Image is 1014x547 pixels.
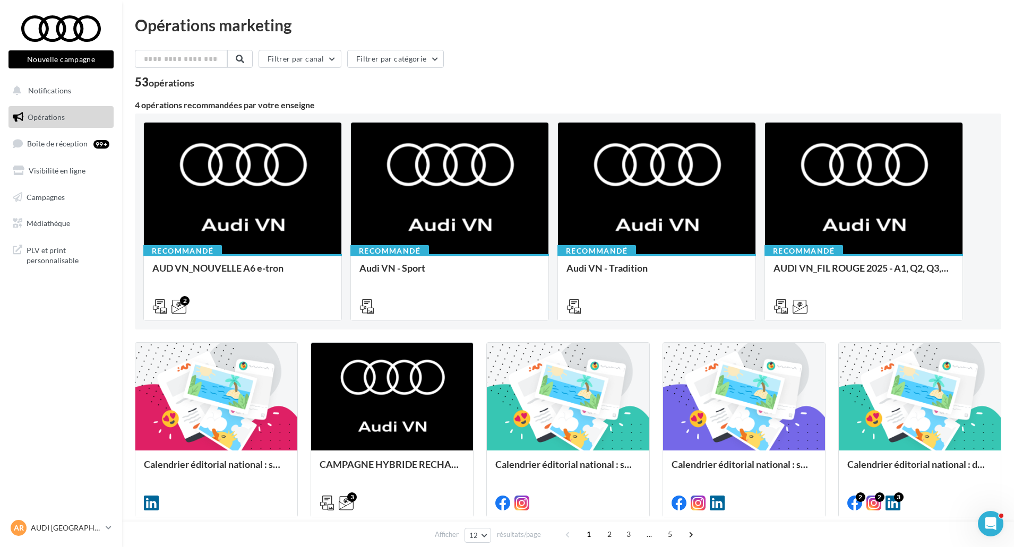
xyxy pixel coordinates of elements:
[875,492,884,502] div: 2
[135,17,1001,33] div: Opérations marketing
[978,511,1003,536] iframe: Intercom live chat
[566,263,747,284] div: Audi VN - Tradition
[465,528,492,543] button: 12
[6,80,111,102] button: Notifications
[347,492,357,502] div: 3
[6,239,116,270] a: PLV et print personnalisable
[27,243,109,266] span: PLV et print personnalisable
[27,139,88,148] span: Boîte de réception
[144,459,289,480] div: Calendrier éditorial national : semaine du 22.09 au 28.09
[435,529,459,540] span: Afficher
[27,219,70,228] span: Médiathèque
[6,132,116,155] a: Boîte de réception99+
[497,529,541,540] span: résultats/page
[8,518,114,538] a: AR AUDI [GEOGRAPHIC_DATA]
[6,160,116,182] a: Visibilité en ligne
[28,86,71,95] span: Notifications
[350,245,429,257] div: Recommandé
[143,245,222,257] div: Recommandé
[764,245,843,257] div: Recommandé
[135,101,1001,109] div: 4 opérations recommandées par votre enseigne
[28,112,65,121] span: Opérations
[847,459,992,480] div: Calendrier éditorial national : du 02.09 au 15.09
[320,459,465,480] div: CAMPAGNE HYBRIDE RECHARGEABLE
[672,459,817,480] div: Calendrier éditorial national : semaine du 08.09 au 14.09
[580,526,597,543] span: 1
[894,492,904,502] div: 3
[6,212,116,235] a: Médiathèque
[359,263,540,284] div: Audi VN - Sport
[347,50,444,68] button: Filtrer par catégorie
[661,526,678,543] span: 5
[259,50,341,68] button: Filtrer par canal
[93,140,109,149] div: 99+
[8,50,114,68] button: Nouvelle campagne
[135,76,194,88] div: 53
[14,523,24,533] span: AR
[557,245,636,257] div: Recommandé
[495,459,640,480] div: Calendrier éditorial national : semaine du 15.09 au 21.09
[149,78,194,88] div: opérations
[6,106,116,128] a: Opérations
[620,526,637,543] span: 3
[774,263,954,284] div: AUDI VN_FIL ROUGE 2025 - A1, Q2, Q3, Q5 et Q4 e-tron
[6,186,116,209] a: Campagnes
[641,526,658,543] span: ...
[601,526,618,543] span: 2
[469,531,478,540] span: 12
[856,492,865,502] div: 2
[180,296,190,306] div: 2
[152,263,333,284] div: AUD VN_NOUVELLE A6 e-tron
[27,192,65,201] span: Campagnes
[31,523,101,533] p: AUDI [GEOGRAPHIC_DATA]
[29,166,85,175] span: Visibilité en ligne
